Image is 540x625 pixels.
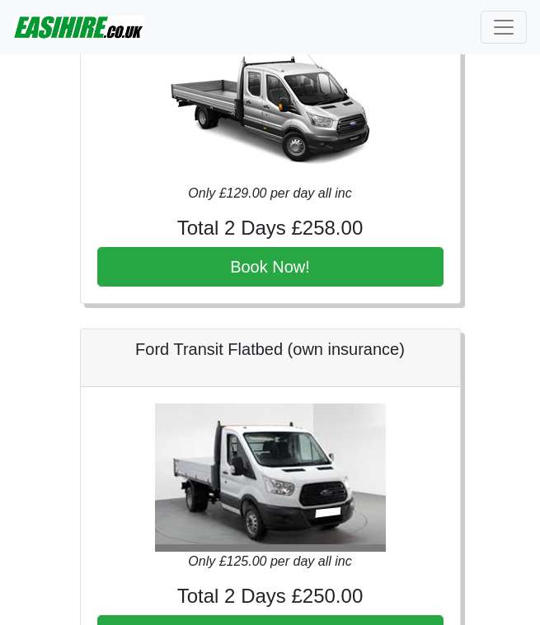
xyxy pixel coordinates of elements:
[97,247,444,287] button: Book Now!
[13,11,144,44] img: easihire_logo_small.png
[481,11,527,44] button: Toggle navigation
[97,217,444,240] h4: Total 2 Days £258.00
[97,585,444,609] h4: Total 2 Days £250.00
[155,35,386,184] img: Transit Crew Cab Tipper (own insurance)
[188,186,351,200] i: Only £129.00 per day all inc
[155,403,386,552] img: Ford Transit Flatbed (own insurance)
[188,554,351,568] i: Only £125.00 per day all inc
[97,339,444,359] h5: Ford Transit Flatbed (own insurance)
